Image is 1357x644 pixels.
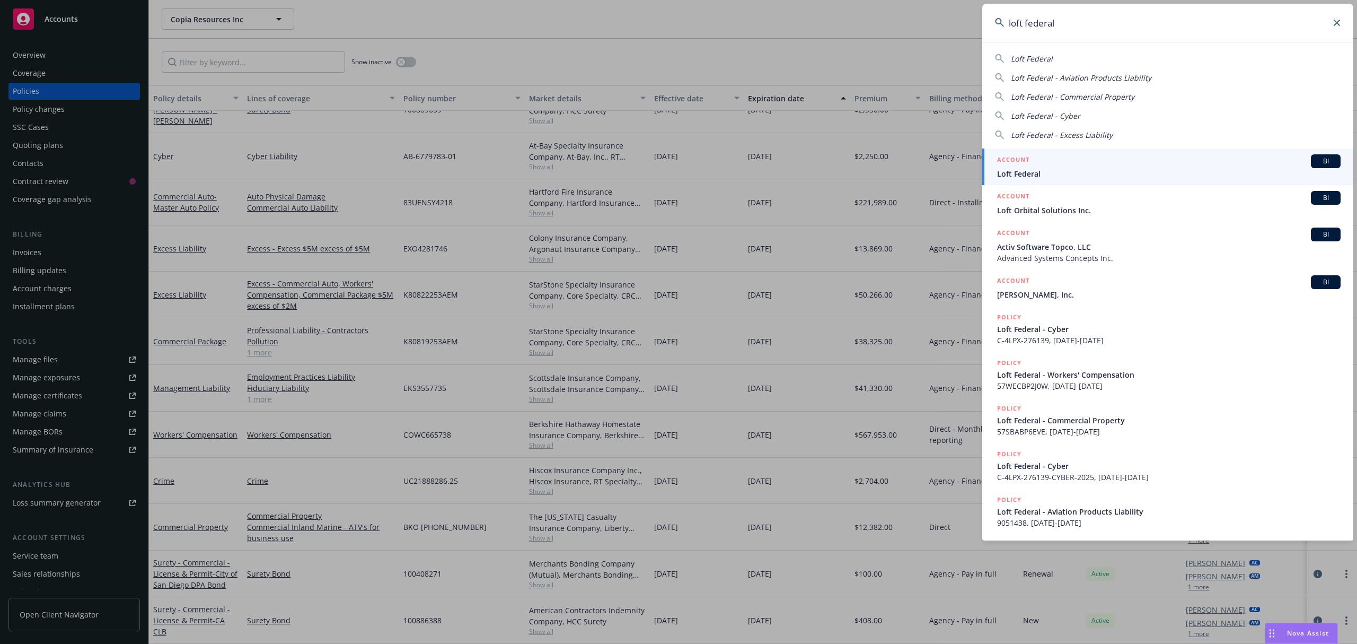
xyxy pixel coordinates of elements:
a: ACCOUNTBI[PERSON_NAME], Inc. [982,269,1353,306]
a: POLICYLoft Federal - Aviation Products Liability9051438, [DATE]-[DATE] [982,489,1353,534]
h5: POLICY [997,494,1021,505]
span: Nova Assist [1287,629,1329,638]
span: BI [1315,277,1336,287]
h5: POLICY [997,449,1021,459]
span: BI [1315,193,1336,203]
span: Loft Federal - Aviation Products Liability [1011,73,1151,83]
span: Activ Software Topco, LLC [997,241,1341,253]
span: Loft Federal - Cyber [997,324,1341,335]
button: Nova Assist [1265,623,1338,644]
h5: ACCOUNT [997,228,1029,240]
span: 57SBABP6EVE, [DATE]-[DATE] [997,426,1341,437]
span: Loft Federal [1011,54,1053,64]
h5: ACCOUNT [997,154,1029,167]
span: BI [1315,230,1336,239]
span: C-4LPX-276139, [DATE]-[DATE] [997,335,1341,346]
span: Loft Federal - Cyber [1011,111,1080,121]
span: Advanced Systems Concepts Inc. [997,253,1341,264]
span: C-4LPX-276139-CYBER-2025, [DATE]-[DATE] [997,472,1341,483]
a: POLICYLoft Federal - CyberC-4LPX-276139, [DATE]-[DATE] [982,306,1353,352]
a: ACCOUNTBILoft Orbital Solutions Inc. [982,185,1353,222]
a: ACCOUNTBIActiv Software Topco, LLCAdvanced Systems Concepts Inc. [982,222,1353,269]
span: Loft Federal - Aviation Products Liability [997,506,1341,517]
span: [PERSON_NAME], Inc. [997,289,1341,300]
span: Loft Federal - Commercial Property [1011,92,1134,102]
h5: ACCOUNT [997,191,1029,204]
span: 9051438, [DATE]-[DATE] [997,517,1341,528]
div: Drag to move [1265,623,1279,643]
span: Loft Orbital Solutions Inc. [997,205,1341,216]
span: Loft Federal [997,168,1341,179]
span: 57WECBP2J0W, [DATE]-[DATE] [997,380,1341,391]
a: ACCOUNTBILoft Federal [982,149,1353,185]
a: POLICYLoft Federal - Commercial Property57SBABP6EVE, [DATE]-[DATE] [982,397,1353,443]
h5: POLICY [997,403,1021,414]
h5: POLICY [997,312,1021,323]
h5: ACCOUNT [997,275,1029,288]
span: Loft Federal - Cyber [997,460,1341,472]
input: Search... [982,4,1353,42]
a: POLICYLoft Federal - CyberC-4LPX-276139-CYBER-2025, [DATE]-[DATE] [982,443,1353,489]
span: Loft Federal - Commercial Property [997,415,1341,426]
span: BI [1315,156,1336,166]
span: Loft Federal - Workers' Compensation [997,369,1341,380]
h5: POLICY [997,358,1021,368]
span: Loft Federal - Excess Liability [1011,130,1113,140]
a: POLICYLoft Federal - Workers' Compensation57WECBP2J0W, [DATE]-[DATE] [982,352,1353,397]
